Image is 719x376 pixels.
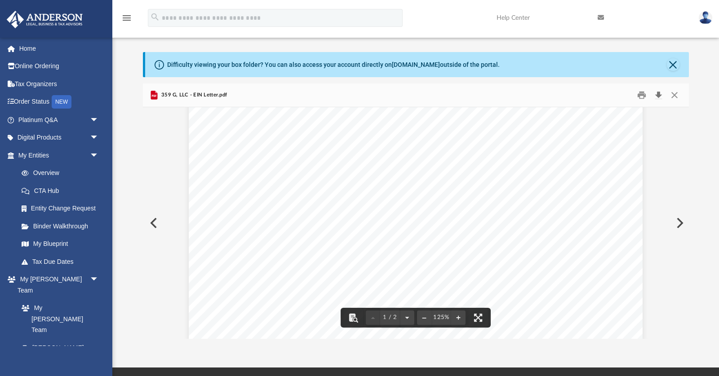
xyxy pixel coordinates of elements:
[651,88,667,102] button: Download
[167,60,500,70] div: Difficulty viewing your box folder? You can also access your account directly on outside of the p...
[451,308,466,328] button: Zoom in
[4,11,85,28] img: Anderson Advisors Platinum Portal
[143,107,689,339] div: File preview
[6,75,112,93] a: Tax Organizers
[13,182,112,200] a: CTA Hub
[143,107,689,339] div: Document Viewer
[13,253,112,271] a: Tax Due Dates
[392,61,440,68] a: [DOMAIN_NAME]
[143,83,689,339] div: Preview
[699,11,712,24] img: User Pic
[343,308,363,328] button: Toggle findbar
[6,129,112,147] a: Digital Productsarrow_drop_down
[417,308,431,328] button: Zoom out
[90,146,108,165] span: arrow_drop_down
[431,315,451,320] div: Current zoom level
[6,39,112,57] a: Home
[13,164,112,182] a: Overview
[121,17,132,23] a: menu
[90,271,108,289] span: arrow_drop_down
[90,111,108,129] span: arrow_drop_down
[150,12,160,22] i: search
[669,210,689,236] button: Next File
[121,13,132,23] i: menu
[400,308,414,328] button: Next page
[13,200,112,218] a: Entity Change Request
[143,210,163,236] button: Previous File
[633,88,651,102] button: Print
[13,339,108,367] a: [PERSON_NAME] System
[380,308,400,328] button: 1 / 2
[6,146,112,164] a: My Entitiesarrow_drop_down
[52,95,71,109] div: NEW
[160,91,227,99] span: 359 G, LLC - EIN Letter.pdf
[13,299,103,339] a: My [PERSON_NAME] Team
[6,93,112,111] a: Order StatusNEW
[13,217,112,235] a: Binder Walkthrough
[380,315,400,320] span: 1 / 2
[6,271,108,299] a: My [PERSON_NAME] Teamarrow_drop_down
[666,88,683,102] button: Close
[667,58,679,71] button: Close
[90,129,108,147] span: arrow_drop_down
[6,57,112,75] a: Online Ordering
[6,111,112,129] a: Platinum Q&Aarrow_drop_down
[468,308,488,328] button: Enter fullscreen
[13,235,108,253] a: My Blueprint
